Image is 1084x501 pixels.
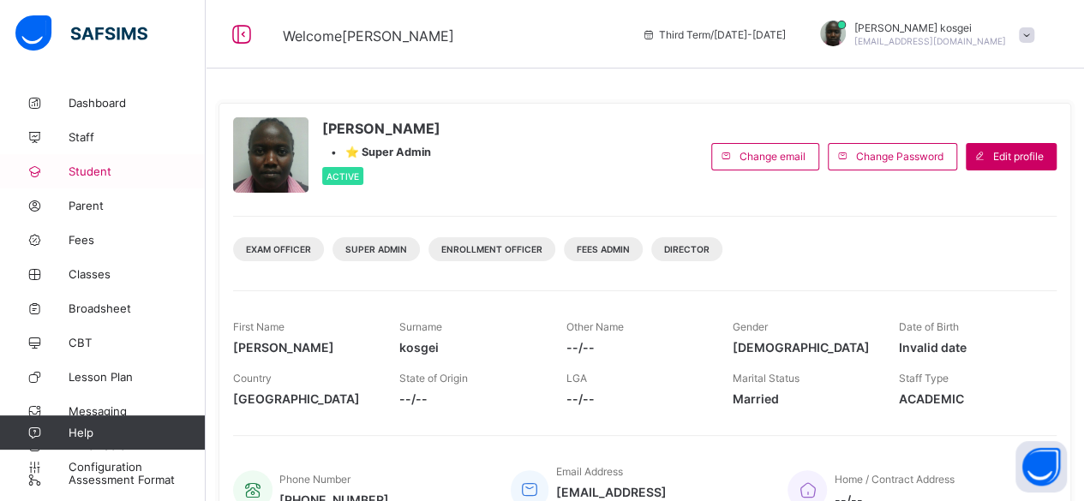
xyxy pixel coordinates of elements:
span: Configuration [69,460,205,474]
span: ACADEMIC [899,391,1039,406]
span: Classes [69,267,206,281]
span: Other Name [566,320,623,333]
span: First Name [233,320,284,333]
span: Gender [733,320,768,333]
span: [EMAIL_ADDRESS][DOMAIN_NAME] [854,36,1006,46]
span: Broadsheet [69,301,206,315]
span: Surname [399,320,442,333]
span: kosgei [399,340,540,355]
span: Edit profile [993,150,1044,163]
div: • [322,146,440,158]
span: DIRECTOR [664,244,710,254]
span: Student [69,164,206,178]
span: Enrollment Officer [441,244,542,254]
span: Active [326,171,359,182]
div: antoinettekosgei [803,21,1043,49]
span: --/-- [566,340,706,355]
span: Lesson Plan [69,370,206,384]
span: Super Admin [345,244,407,254]
span: Change email [740,150,806,163]
span: ⭐ Super Admin [345,146,431,158]
span: session/term information [642,28,786,41]
span: [PERSON_NAME] [322,120,440,137]
span: Marital Status [733,372,800,385]
span: [PERSON_NAME] [233,340,374,355]
span: Email Address [555,465,622,478]
span: --/-- [399,391,540,406]
span: Invalid date [899,340,1039,355]
span: Married [733,391,873,406]
span: Parent [69,199,206,212]
span: Staff [69,130,206,144]
span: Country [233,372,272,385]
span: LGA [566,372,586,385]
span: [GEOGRAPHIC_DATA] [233,391,374,406]
span: Home / Contract Address [834,473,954,486]
span: Fees [69,233,206,247]
span: Staff Type [899,372,949,385]
span: Exam Officer [246,244,311,254]
span: Dashboard [69,96,206,110]
img: safsims [15,15,147,51]
span: State of Origin [399,372,468,385]
span: Welcome [PERSON_NAME] [283,27,454,45]
span: Phone Number [279,473,350,486]
span: Change Password [856,150,943,163]
span: [DEMOGRAPHIC_DATA] [733,340,873,355]
span: Messaging [69,404,206,418]
span: Fees Admin [577,244,630,254]
span: Date of Birth [899,320,959,333]
span: --/-- [566,391,706,406]
span: CBT [69,336,206,349]
span: Help [69,426,205,439]
span: [PERSON_NAME] kosgei [854,21,1006,34]
button: Open asap [1015,441,1067,492]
